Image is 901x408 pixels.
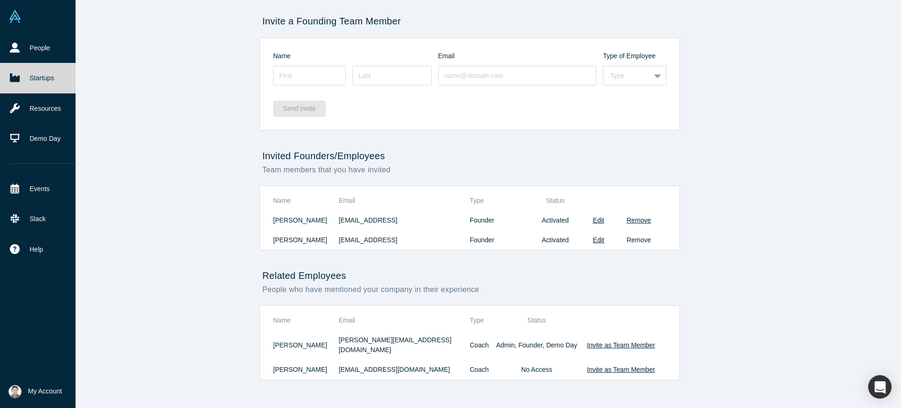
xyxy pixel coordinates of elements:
th: Status [525,192,586,211]
button: My Account [8,385,62,398]
h2: Invited Founders/Employees [260,150,680,162]
td: [PERSON_NAME][EMAIL_ADDRESS][DOMAIN_NAME] [339,331,470,360]
td: founder [470,210,525,230]
div: Name [273,51,438,61]
span: Help [30,245,43,254]
th: Email [339,192,470,211]
td: coach [470,360,491,380]
td: No Access [491,360,582,380]
img: Alchemist Vault Logo [8,10,22,23]
td: founder [470,230,525,250]
th: Name [273,312,339,331]
div: Type [610,71,644,81]
td: Admin, Founder, Demo Day [491,331,582,360]
input: Last [352,66,432,85]
img: Andres Valdivieso's Account [8,385,22,398]
th: Email [339,312,470,331]
h2: Invite a Founding Team Member [260,15,680,27]
th: Column for invite button [582,312,666,331]
th: Status [491,312,582,331]
td: [EMAIL_ADDRESS] [339,230,470,250]
td: Activated [525,230,586,250]
td: [EMAIL_ADDRESS][DOMAIN_NAME] [339,360,470,380]
button: Invite as Team Member [587,365,655,375]
td: Activated [525,210,586,230]
td: [EMAIL_ADDRESS] [339,210,470,230]
h2: Related Employees [260,270,680,281]
td: [PERSON_NAME] [273,331,339,360]
button: Send Invite [273,100,326,117]
th: Name [273,192,339,211]
th: Type [470,312,491,331]
td: [PERSON_NAME] [273,360,339,380]
input: First [273,66,346,85]
td: coach [470,331,491,360]
button: Remove [626,216,651,225]
td: [PERSON_NAME] [273,230,339,250]
span: My Account [28,386,62,396]
input: name@domain.com [438,66,597,85]
div: Type of Employee [603,51,666,61]
div: Team members that you have invited [260,164,680,176]
button: Invite as Team Member [587,340,655,350]
button: Edit [593,235,604,245]
button: Edit [593,216,604,225]
td: [PERSON_NAME] [273,210,339,230]
button: Remove [626,235,651,245]
div: People who have mentioned your company in their experience [260,284,680,295]
div: Email [438,51,603,61]
th: Column for edit button [586,192,611,211]
th: Type [470,192,525,211]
